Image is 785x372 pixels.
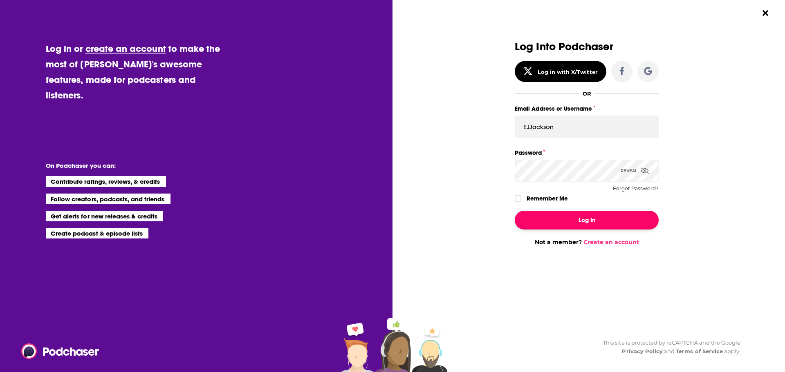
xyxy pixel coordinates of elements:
[597,339,740,356] div: This site is protected by reCAPTCHA and the Google and apply.
[613,186,659,192] button: Forgot Password?
[527,193,568,204] label: Remember Me
[622,348,663,354] a: Privacy Policy
[538,69,598,75] div: Log in with X/Twitter
[583,90,591,97] div: OR
[515,147,659,158] label: Password
[515,61,606,82] button: Log in with X/Twitter
[515,116,659,138] input: Email Address or Username
[46,162,209,169] li: On Podchaser you can:
[21,343,93,359] a: Podchaser - Follow, Share and Rate Podcasts
[515,103,659,114] label: Email Address or Username
[758,5,773,21] button: Close Button
[515,211,659,229] button: Log In
[46,211,163,221] li: Get alerts for new releases & credits
[46,228,148,238] li: Create podcast & episode lists
[676,348,723,354] a: Terms of Service
[515,41,659,53] h3: Log Into Podchaser
[46,194,170,204] li: Follow creators, podcasts, and friends
[85,43,166,54] a: create an account
[515,238,659,246] div: Not a member?
[21,343,100,359] img: Podchaser - Follow, Share and Rate Podcasts
[621,160,649,182] div: Reveal
[583,238,639,246] a: Create an account
[46,176,166,187] li: Contribute ratings, reviews, & credits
